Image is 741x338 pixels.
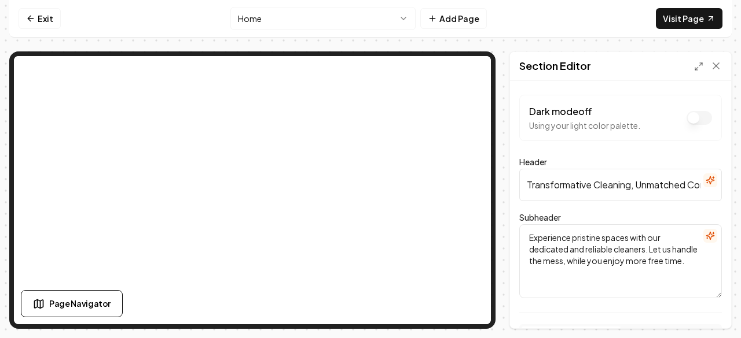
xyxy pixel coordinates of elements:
[49,298,111,310] span: Page Navigator
[420,8,487,29] button: Add Page
[519,58,591,74] h2: Section Editor
[19,8,61,29] a: Exit
[529,105,592,117] label: Dark mode off
[21,290,123,317] button: Page Navigator
[519,157,547,167] label: Header
[519,212,561,222] label: Subheader
[529,120,640,131] p: Using your light color palette.
[656,8,722,29] a: Visit Page
[519,169,722,201] input: Header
